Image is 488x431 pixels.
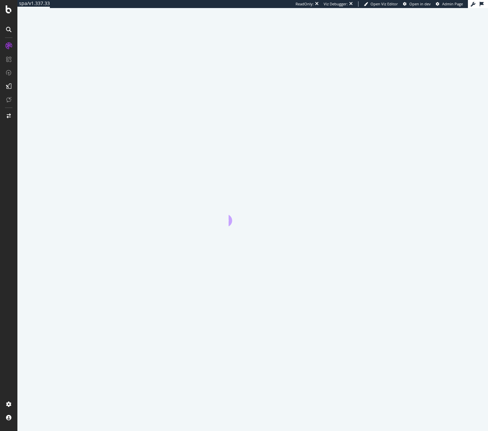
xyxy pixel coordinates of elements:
a: Admin Page [436,1,463,7]
div: Viz Debugger: [324,1,348,7]
span: Open in dev [409,1,431,6]
span: Admin Page [442,1,463,6]
a: Open Viz Editor [364,1,398,7]
a: Open in dev [403,1,431,7]
div: animation [229,202,277,226]
span: Open Viz Editor [371,1,398,6]
div: ReadOnly: [296,1,314,7]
